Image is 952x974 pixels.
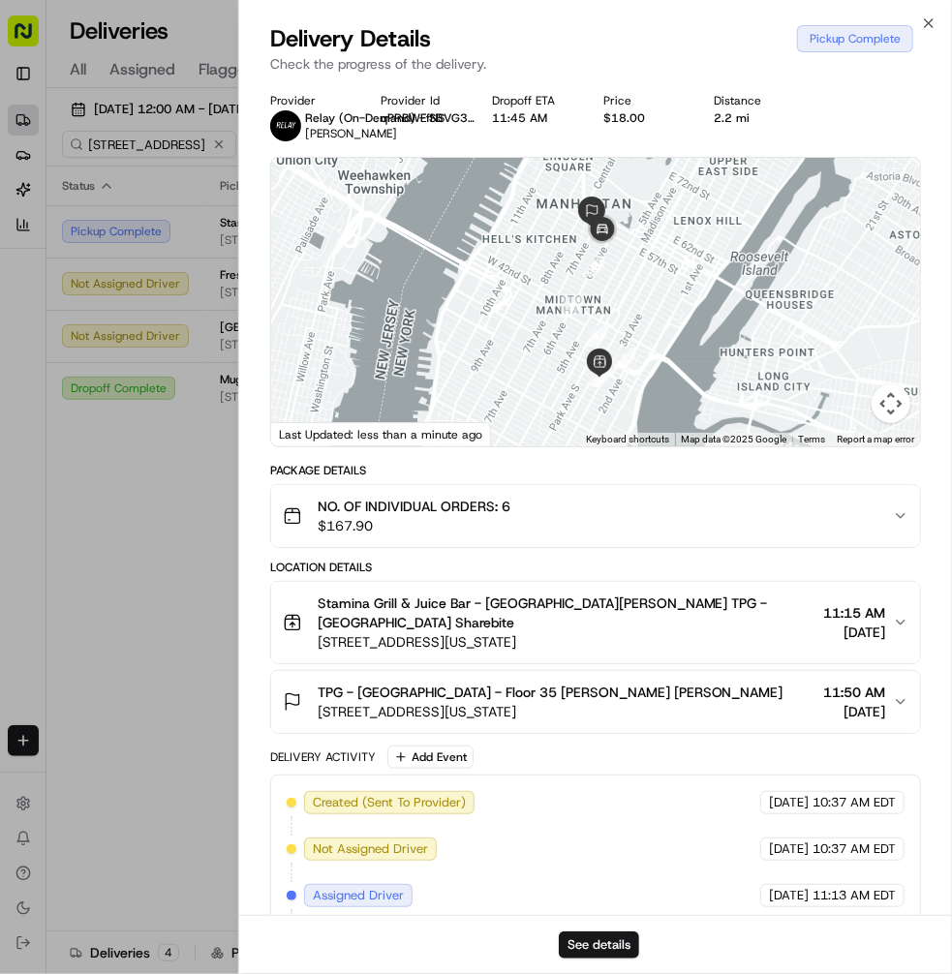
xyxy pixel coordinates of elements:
div: $18.00 [603,110,699,126]
img: Nash [19,18,58,57]
div: 💻 [164,282,179,297]
button: NO. OF INDIVIDUAL ORDERS: 6$167.90 [271,485,920,547]
div: 11:45 AM [492,110,588,126]
p: Check the progress of the delivery. [270,54,921,74]
span: NO. OF INDIVIDUAL ORDERS: 6 [318,497,510,516]
span: [DATE] [769,840,809,858]
span: 11:13 AM EDT [813,887,896,904]
a: 💻API Documentation [156,272,319,307]
span: API Documentation [183,280,311,299]
span: Not Assigned Driver [313,840,428,858]
span: Relay (On-Demand) - SB [305,110,443,126]
button: TPG - [GEOGRAPHIC_DATA] - Floor 35 [PERSON_NAME] [PERSON_NAME][STREET_ADDRESS][US_STATE]11:50 AM[... [271,671,920,733]
button: Start new chat [329,190,353,213]
span: [DATE] [823,702,885,721]
div: Price [603,93,699,108]
a: 📗Knowledge Base [12,272,156,307]
div: 6 [583,256,604,277]
span: 10:37 AM EDT [813,794,896,811]
span: Map data ©2025 Google [681,434,786,444]
span: [DATE] [823,623,885,642]
span: Knowledge Base [39,280,148,299]
span: TPG - [GEOGRAPHIC_DATA] - Floor 35 [PERSON_NAME] [PERSON_NAME] [318,683,783,702]
div: Provider Id [381,93,476,108]
img: relay_logo_black.png [270,110,301,141]
a: Open this area in Google Maps (opens a new window) [276,421,340,446]
div: 2.2 mi [715,110,811,126]
span: [PERSON_NAME] [305,126,397,141]
div: Dropoff ETA [492,93,588,108]
input: Clear [50,124,320,144]
div: Delivery Activity [270,749,376,765]
div: We're available if you need us! [66,203,245,219]
button: Keyboard shortcuts [586,433,669,446]
img: Google [276,421,340,446]
span: [STREET_ADDRESS][US_STATE] [318,632,815,652]
button: qPRBWEfNSVG3yYTQLH4AuRyQ [381,110,476,126]
a: Terms (opens in new tab) [798,434,825,444]
span: [DATE] [769,794,809,811]
span: 11:50 AM [823,683,885,702]
span: Stamina Grill & Juice Bar - [GEOGRAPHIC_DATA][PERSON_NAME] TPG - [GEOGRAPHIC_DATA] Sharebite [318,594,815,632]
a: Powered byPylon [137,326,234,342]
span: $167.90 [318,516,510,535]
span: Created (Sent To Provider) [313,794,466,811]
div: Distance [715,93,811,108]
div: Provider [270,93,366,108]
img: 1736555255976-a54dd68f-1ca7-489b-9aae-adbdc363a1c4 [19,184,54,219]
div: 📗 [19,282,35,297]
div: Location Details [270,560,921,575]
button: Map camera controls [872,384,910,423]
span: [STREET_ADDRESS][US_STATE] [318,702,783,721]
div: 1 [614,348,635,369]
p: Welcome 👋 [19,76,353,107]
button: Add Event [387,746,474,769]
div: Start new chat [66,184,318,203]
span: Pylon [193,327,234,342]
a: Report a map error [837,434,914,444]
div: Last Updated: less than a minute ago [271,422,491,446]
span: [DATE] [769,887,809,904]
div: Package Details [270,463,921,478]
span: 10:37 AM EDT [813,840,896,858]
div: 5 [561,296,582,318]
button: Stamina Grill & Juice Bar - [GEOGRAPHIC_DATA][PERSON_NAME] TPG - [GEOGRAPHIC_DATA] Sharebite[STRE... [271,582,920,663]
button: See details [559,931,639,959]
span: 11:15 AM [823,603,885,623]
span: Assigned Driver [313,887,404,904]
div: 4 [585,325,606,347]
span: Delivery Details [270,23,431,54]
